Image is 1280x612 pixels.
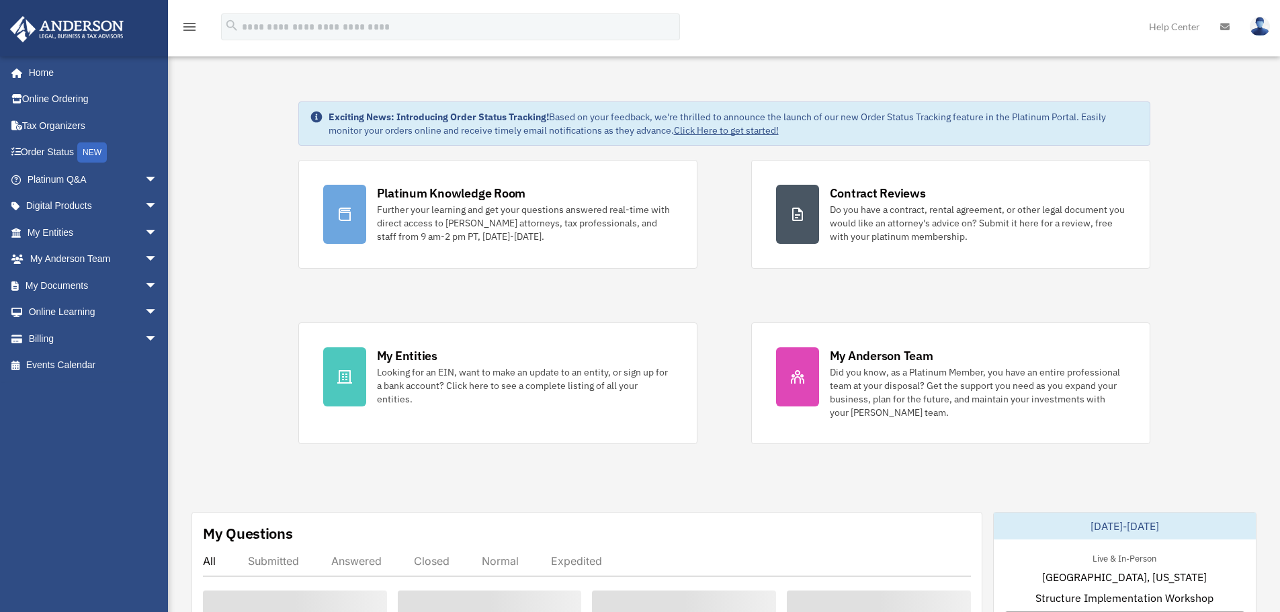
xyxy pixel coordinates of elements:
div: My Questions [203,523,293,543]
div: Do you have a contract, rental agreement, or other legal document you would like an attorney's ad... [830,203,1125,243]
div: Further your learning and get your questions answered real-time with direct access to [PERSON_NAM... [377,203,673,243]
span: arrow_drop_down [144,193,171,220]
span: arrow_drop_down [144,219,171,247]
i: search [224,18,239,33]
a: Digital Productsarrow_drop_down [9,193,178,220]
div: Submitted [248,554,299,568]
div: My Entities [377,347,437,364]
img: User Pic [1250,17,1270,36]
a: Tax Organizers [9,112,178,139]
a: My Entities Looking for an EIN, want to make an update to an entity, or sign up for a bank accoun... [298,322,697,444]
a: My Entitiesarrow_drop_down [9,219,178,246]
a: My Documentsarrow_drop_down [9,272,178,299]
div: All [203,554,216,568]
a: Online Ordering [9,86,178,113]
a: Platinum Q&Aarrow_drop_down [9,166,178,193]
span: arrow_drop_down [144,166,171,193]
div: NEW [77,142,107,163]
div: Looking for an EIN, want to make an update to an entity, or sign up for a bank account? Click her... [377,365,673,406]
a: Online Learningarrow_drop_down [9,299,178,326]
a: My Anderson Team Did you know, as a Platinum Member, you have an entire professional team at your... [751,322,1150,444]
strong: Exciting News: Introducing Order Status Tracking! [329,111,549,123]
a: Home [9,59,171,86]
div: Contract Reviews [830,185,926,202]
div: Answered [331,554,382,568]
div: Platinum Knowledge Room [377,185,526,202]
i: menu [181,19,198,35]
a: Platinum Knowledge Room Further your learning and get your questions answered real-time with dire... [298,160,697,269]
img: Anderson Advisors Platinum Portal [6,16,128,42]
a: Click Here to get started! [674,124,779,136]
span: arrow_drop_down [144,272,171,300]
span: Structure Implementation Workshop [1035,590,1213,606]
div: Based on your feedback, we're thrilled to announce the launch of our new Order Status Tracking fe... [329,110,1139,137]
span: arrow_drop_down [144,299,171,326]
div: Did you know, as a Platinum Member, you have an entire professional team at your disposal? Get th... [830,365,1125,419]
div: Normal [482,554,519,568]
a: Billingarrow_drop_down [9,325,178,352]
a: Contract Reviews Do you have a contract, rental agreement, or other legal document you would like... [751,160,1150,269]
a: menu [181,24,198,35]
span: arrow_drop_down [144,246,171,273]
span: arrow_drop_down [144,325,171,353]
a: Events Calendar [9,352,178,379]
a: My Anderson Teamarrow_drop_down [9,246,178,273]
div: Live & In-Person [1082,550,1167,564]
div: My Anderson Team [830,347,933,364]
a: Order StatusNEW [9,139,178,167]
span: [GEOGRAPHIC_DATA], [US_STATE] [1042,569,1207,585]
div: [DATE]-[DATE] [994,513,1256,539]
div: Expedited [551,554,602,568]
div: Closed [414,554,450,568]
